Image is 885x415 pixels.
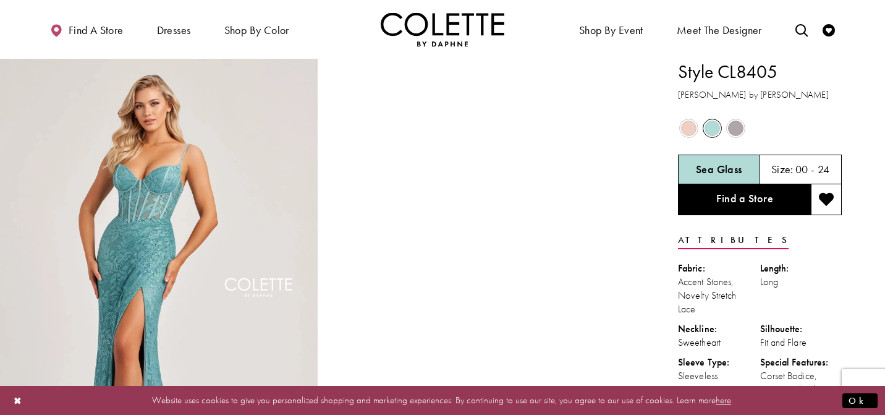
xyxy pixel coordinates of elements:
span: Dresses [154,12,194,46]
span: Shop By Event [579,24,643,36]
button: Close Dialog [7,390,28,411]
a: Find a Store [678,184,811,215]
img: Colette by Daphne [381,12,504,46]
span: Shop By Event [576,12,646,46]
div: Rose [678,118,700,139]
h5: Chosen color [696,163,742,176]
h5: 00 - 24 [795,163,830,176]
a: here [716,394,731,406]
a: Toggle search [792,12,811,46]
div: Product color controls state depends on size chosen [678,117,842,140]
div: Corset Bodice, Open Back, Slit, Tie Back [760,369,842,410]
div: Sea Glass [701,118,723,139]
span: Shop by color [224,24,289,36]
div: Sweetheart [678,336,760,349]
a: Visit Home Page [381,12,504,46]
div: Neckline: [678,322,760,336]
div: Length: [760,262,842,275]
div: Fit and Flare [760,336,842,349]
div: Accent Stones, Novelty Stretch Lace [678,275,760,316]
div: Fabric: [678,262,760,275]
button: Add to wishlist [811,184,842,215]
h3: [PERSON_NAME] by [PERSON_NAME] [678,88,842,102]
div: Silhouette: [760,322,842,336]
span: Find a store [69,24,124,36]
span: Shop by color [221,12,292,46]
div: Long [760,275,842,289]
button: Submit Dialog [842,393,878,408]
p: Website uses cookies to give you personalized shopping and marketing experiences. By continuing t... [89,392,796,409]
h1: Style CL8405 [678,59,842,85]
span: Meet the designer [677,24,762,36]
a: Meet the designer [674,12,765,46]
div: Sleeveless [678,369,760,383]
a: Check Wishlist [819,12,838,46]
div: Special Features: [760,356,842,369]
span: Size: [771,162,794,176]
a: Attributes [678,231,789,249]
a: Find a store [47,12,126,46]
div: Smoke [725,118,747,139]
video: Style CL8405 Colette by Daphne #1 autoplay loop mute video [324,59,642,218]
span: Dresses [157,24,191,36]
div: Sleeve Type: [678,356,760,369]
